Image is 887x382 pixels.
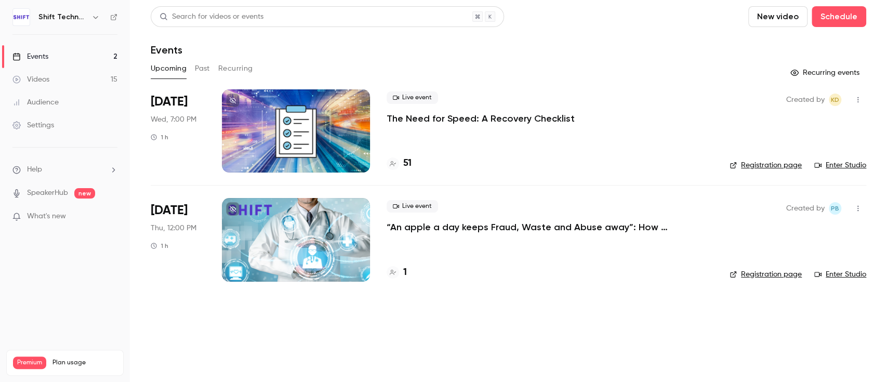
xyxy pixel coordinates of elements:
[786,64,866,81] button: Recurring events
[151,60,187,77] button: Upcoming
[195,60,210,77] button: Past
[151,133,168,141] div: 1 h
[814,160,866,170] a: Enter Studio
[105,212,117,221] iframe: Noticeable Trigger
[387,156,412,170] a: 51
[160,11,263,22] div: Search for videos or events
[786,94,825,106] span: Created by
[151,114,196,125] span: Wed, 7:00 PM
[151,44,182,56] h1: Events
[387,91,438,104] span: Live event
[12,74,49,85] div: Videos
[748,6,807,27] button: New video
[151,223,196,233] span: Thu, 12:00 PM
[814,269,866,280] a: Enter Studio
[786,202,825,215] span: Created by
[730,269,802,280] a: Registration page
[151,202,188,219] span: [DATE]
[27,211,66,222] span: What's new
[387,112,575,125] a: The Need for Speed: A Recovery Checklist
[829,202,841,215] span: Pauline Babouhot
[403,156,412,170] h4: 51
[812,6,866,27] button: Schedule
[387,221,698,233] a: “An apple a day keeps Fraud, Waste and Abuse away”: How advanced technologies prevent errors, abu...
[12,164,117,175] li: help-dropdown-opener
[831,94,839,106] span: KD
[12,97,59,108] div: Audience
[151,94,188,110] span: [DATE]
[13,9,30,25] img: Shift Technology
[831,202,839,215] span: PB
[27,164,42,175] span: Help
[151,198,205,281] div: Nov 13 Thu, 12:00 PM (Europe/Paris)
[403,266,407,280] h4: 1
[12,120,54,130] div: Settings
[829,94,841,106] span: Kristen DeLuca
[387,266,407,280] a: 1
[387,200,438,213] span: Live event
[218,60,253,77] button: Recurring
[13,357,46,369] span: Premium
[27,188,68,199] a: SpeakerHub
[730,160,802,170] a: Registration page
[74,188,95,199] span: new
[151,89,205,173] div: Oct 8 Wed, 1:00 PM (America/New York)
[151,242,168,250] div: 1 h
[52,359,117,367] span: Plan usage
[38,12,87,22] h6: Shift Technology
[12,51,48,62] div: Events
